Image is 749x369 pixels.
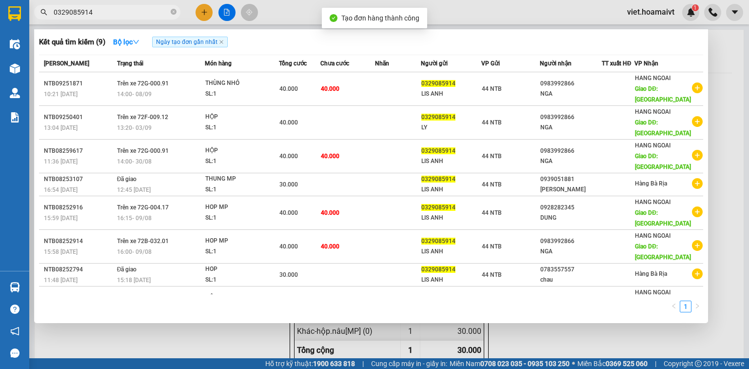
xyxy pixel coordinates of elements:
span: 13:20 - 03/09 [117,124,152,131]
span: 12:45 [DATE] [117,186,151,193]
span: plus-circle [692,206,703,217]
span: 44 NTB [482,181,502,188]
div: 0983992866 [540,112,601,123]
div: NTB08252914 [44,236,114,246]
span: Đã giao [117,266,137,273]
img: solution-icon [10,112,20,123]
span: Người gửi [421,60,448,67]
div: HỘP [205,145,278,156]
img: logo-vxr [8,6,21,21]
span: HANG NGOAI [635,289,670,296]
span: 40.000 [321,209,339,216]
span: Trên xe 72G-000.91 [117,147,169,154]
div: SL: 1 [205,213,278,224]
span: Trên xe 72G-000.91 [117,80,169,87]
div: HOP [205,264,278,275]
span: Ngày tạo đơn gần nhất [152,37,228,47]
div: 0783557557 [540,265,601,275]
button: right [691,301,703,312]
span: plus-circle [692,240,703,251]
span: message [10,348,20,358]
div: SL: 1 [205,275,278,286]
span: 13:04 [DATE] [44,124,78,131]
span: 0329085914 [421,147,455,154]
div: LIS ANH [421,184,481,195]
div: 0983992866 [540,79,601,89]
span: 40.000 [279,85,298,92]
span: Món hàng [205,60,232,67]
span: Trên xe 72G-000.31 [117,294,169,301]
div: THUNG MP [205,174,278,184]
span: Giao DĐ: [GEOGRAPHIC_DATA] [635,85,691,103]
span: [PERSON_NAME] [44,60,89,67]
span: 40.000 [321,85,339,92]
span: Nhãn [375,60,389,67]
div: NGA [540,156,601,166]
span: plus-circle [692,116,703,127]
span: 0329085914 [421,266,455,273]
div: chau [540,275,601,285]
span: VP Nhận [634,60,658,67]
div: SL: 1 [205,246,278,257]
button: Bộ lọcdown [105,34,147,50]
img: warehouse-icon [10,88,20,98]
span: Đã giao [117,176,137,183]
span: HANG NGOAI [635,108,670,115]
span: Hàng Bà Rịa [635,180,667,187]
img: warehouse-icon [10,39,20,49]
span: 30.000 [279,271,298,278]
span: plus-circle [692,82,703,93]
div: SL: 1 [205,184,278,195]
span: TT xuất HĐ [602,60,631,67]
div: HỘP [205,112,278,123]
span: Giao DĐ: [GEOGRAPHIC_DATA] [635,119,691,137]
div: 0983992866 [540,236,601,246]
div: LIS ANH [421,156,481,166]
div: DUNG [540,213,601,223]
span: Trạng thái [117,60,143,67]
span: 44 NTB [482,209,502,216]
span: plus-circle [692,268,703,279]
div: NTB08259617 [44,146,114,156]
div: LIS ANH [421,246,481,257]
span: 14:00 - 30/08 [117,158,152,165]
span: 16:15 - 09/08 [117,215,152,222]
div: SL: 1 [205,123,278,133]
strong: Bộ lọc [113,38,139,46]
span: 40.000 [279,119,298,126]
div: SL: 1 [205,156,278,167]
span: 11:48 [DATE] [44,277,78,284]
span: 0329085914 [421,80,455,87]
span: notification [10,327,20,336]
div: NTB09250401 [44,112,114,123]
span: left [671,303,677,309]
li: Previous Page [668,301,680,312]
span: 40.000 [279,209,298,216]
span: 0329085914 [421,114,455,121]
div: LY [421,123,481,133]
div: [PERSON_NAME] [540,184,601,195]
div: 0983992866 [540,146,601,156]
span: plus-circle [692,178,703,189]
span: 40.000 [321,153,339,160]
span: HANG NGOAI [635,232,670,239]
span: 44 NTB [482,119,502,126]
div: NTB09251871 [44,79,114,89]
span: 0329085914 [421,176,455,183]
span: Giao DĐ: [GEOGRAPHIC_DATA] [635,243,691,261]
div: LIS ANH [421,213,481,223]
div: NGA [540,123,601,133]
img: warehouse-icon [10,282,20,292]
div: LIS ANH [421,275,481,285]
div: HOP MP [205,202,278,213]
span: check-circle [330,14,337,22]
span: 15:59 [DATE] [44,215,78,222]
span: 44 NTB [482,271,502,278]
span: HANG NGOAI [635,75,670,82]
span: Giao DĐ: [GEOGRAPHIC_DATA] [635,153,691,170]
span: 14:00 - 08/09 [117,91,152,98]
span: 40.000 [279,243,298,250]
div: 0939051881 [540,174,601,184]
span: Trên xe 72F-009.12 [117,114,168,121]
span: 0329085914 [421,238,455,245]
